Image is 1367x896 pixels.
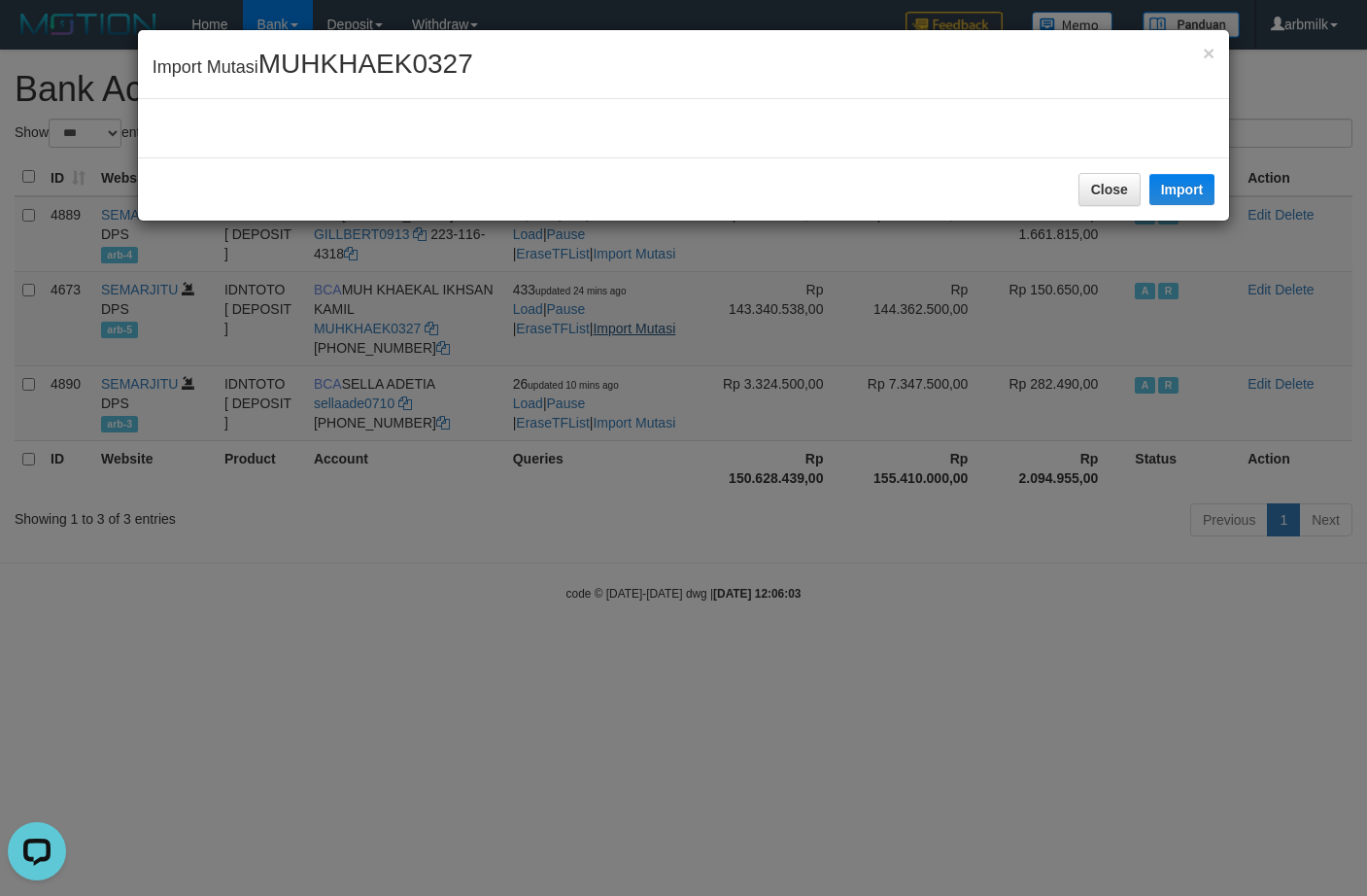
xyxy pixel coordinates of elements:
[1203,42,1214,64] span: ×
[1149,174,1215,205] button: Import
[8,8,66,66] button: Open LiveChat chat widget
[1203,43,1214,63] button: Close
[153,57,473,77] span: Import Mutasi
[258,49,473,79] span: MUHKHAEK0327
[1078,173,1141,206] button: Close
